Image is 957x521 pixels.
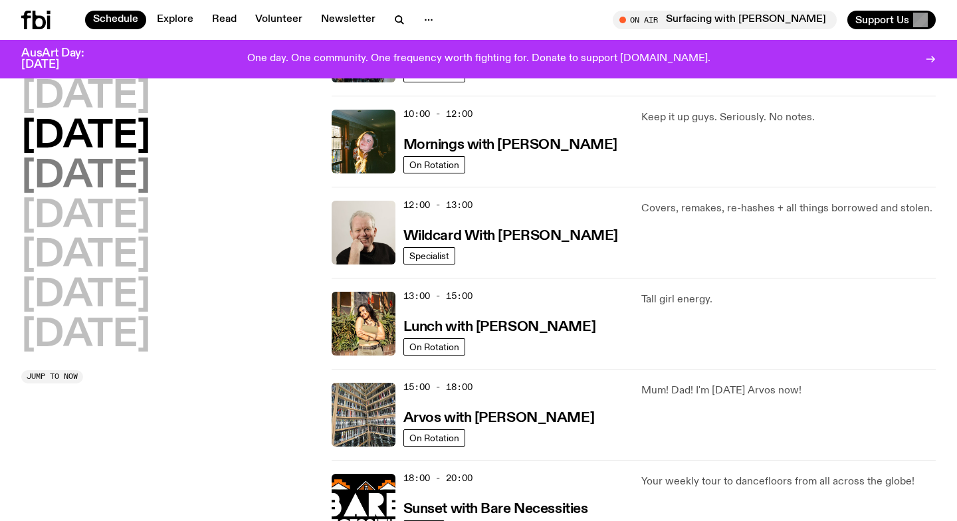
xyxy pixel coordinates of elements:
button: Support Us [847,11,936,29]
a: Read [204,11,245,29]
span: 12:00 - 13:00 [403,199,473,211]
p: Mum! Dad! I'm [DATE] Arvos now! [641,383,936,399]
button: [DATE] [21,237,150,274]
h3: Mornings with [PERSON_NAME] [403,138,617,152]
button: [DATE] [21,198,150,235]
h3: Lunch with [PERSON_NAME] [403,320,595,334]
span: On Rotation [409,159,459,169]
a: Sunset with Bare Necessities [403,500,588,516]
h3: Arvos with [PERSON_NAME] [403,411,594,425]
button: On AirSurfacing with [PERSON_NAME] [613,11,837,29]
a: Mornings with [PERSON_NAME] [403,136,617,152]
img: Stuart is smiling charmingly, wearing a black t-shirt against a stark white background. [332,201,395,264]
span: Specialist [409,251,449,260]
p: Keep it up guys. Seriously. No notes. [641,110,936,126]
p: Your weekly tour to dancefloors from all across the globe! [641,474,936,490]
span: Support Us [855,14,909,26]
button: [DATE] [21,158,150,195]
h3: Sunset with Bare Necessities [403,502,588,516]
a: Schedule [85,11,146,29]
span: On Rotation [409,342,459,352]
a: On Rotation [403,338,465,356]
span: 10:00 - 12:00 [403,108,473,120]
a: On Rotation [403,429,465,447]
h3: AusArt Day: [DATE] [21,48,106,70]
a: Specialist [403,247,455,264]
p: Tall girl energy. [641,292,936,308]
p: Covers, remakes, re-hashes + all things borrowed and stolen. [641,201,936,217]
span: Jump to now [27,373,78,380]
a: Explore [149,11,201,29]
span: On Rotation [409,433,459,443]
a: Newsletter [313,11,383,29]
a: Lunch with [PERSON_NAME] [403,318,595,334]
span: 13:00 - 15:00 [403,290,473,302]
button: [DATE] [21,317,150,354]
button: Jump to now [21,370,83,383]
a: Wildcard With [PERSON_NAME] [403,227,618,243]
button: [DATE] [21,277,150,314]
p: One day. One community. One frequency worth fighting for. Donate to support [DOMAIN_NAME]. [247,53,710,65]
a: Arvos with [PERSON_NAME] [403,409,594,425]
span: 15:00 - 18:00 [403,381,473,393]
span: 18:00 - 20:00 [403,472,473,484]
img: Tanya is standing in front of plants and a brick fence on a sunny day. She is looking to the left... [332,292,395,356]
button: [DATE] [21,118,150,156]
img: A corner shot of the fbi music library [332,383,395,447]
a: Volunteer [247,11,310,29]
a: On Rotation [403,156,465,173]
h3: Wildcard With [PERSON_NAME] [403,229,618,243]
button: [DATE] [21,78,150,116]
img: Freya smiles coyly as she poses for the image. [332,110,395,173]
